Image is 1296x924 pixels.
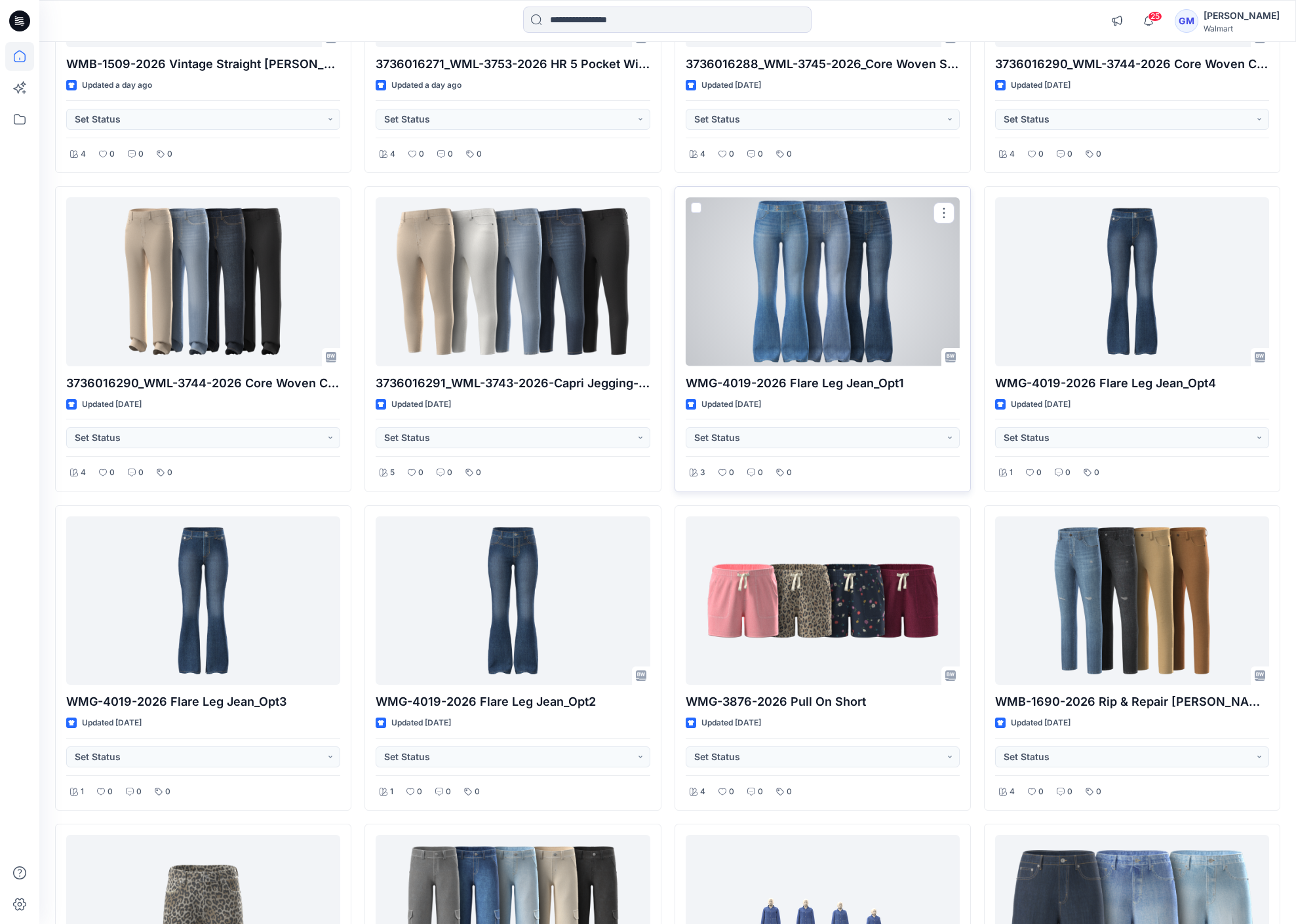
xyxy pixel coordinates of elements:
[995,374,1269,393] p: WMG-4019-2026 Flare Leg Jean_Opt4
[686,374,960,393] p: WMG-4019-2026 Flare Leg Jean_Opt1
[758,466,763,480] p: 0
[81,147,86,161] p: 4
[1010,466,1013,480] p: 1
[418,466,423,480] p: 0
[66,516,340,685] a: WMG-4019-2026 Flare Leg Jean_Opt3
[995,197,1269,366] a: WMG-4019-2026 Flare Leg Jean_Opt4
[390,785,393,799] p: 1
[167,147,172,161] p: 0
[1067,147,1072,161] p: 0
[475,785,480,799] p: 0
[758,147,763,161] p: 0
[447,466,452,480] p: 0
[1175,9,1198,33] div: GM
[165,785,170,799] p: 0
[686,197,960,366] a: WMG-4019-2026 Flare Leg Jean_Opt1
[686,516,960,685] a: WMG-3876-2026 Pull On Short
[995,516,1269,685] a: WMB-1690-2026 Rip & Repair Jean
[390,147,395,161] p: 4
[1011,398,1070,412] p: Updated [DATE]
[109,147,115,161] p: 0
[787,466,792,480] p: 0
[1010,147,1015,161] p: 4
[787,147,792,161] p: 0
[1148,11,1162,22] span: 25
[66,197,340,366] a: 3736016290_WML-3744-2026 Core Woven Crop Straight Jegging - Inseam 29
[82,79,152,92] p: Updated a day ago
[1036,466,1042,480] p: 0
[391,398,451,412] p: Updated [DATE]
[1096,785,1101,799] p: 0
[390,466,395,480] p: 5
[391,716,451,730] p: Updated [DATE]
[477,147,482,161] p: 0
[700,466,705,480] p: 3
[1011,79,1070,92] p: Updated [DATE]
[700,785,705,799] p: 4
[729,147,734,161] p: 0
[446,785,451,799] p: 0
[758,785,763,799] p: 0
[729,785,734,799] p: 0
[995,693,1269,711] p: WMB-1690-2026 Rip & Repair [PERSON_NAME]
[1010,785,1015,799] p: 4
[376,197,650,366] a: 3736016291_WML-3743-2026-Capri Jegging-Inseam 23 Inch
[787,785,792,799] p: 0
[1204,8,1280,24] div: [PERSON_NAME]
[167,466,172,480] p: 0
[66,374,340,393] p: 3736016290_WML-3744-2026 Core Woven Crop Straight Jegging - Inseam 29
[109,466,115,480] p: 0
[1204,24,1280,33] div: Walmart
[686,693,960,711] p: WMG-3876-2026 Pull On Short
[476,466,481,480] p: 0
[66,693,340,711] p: WMG-4019-2026 Flare Leg Jean_Opt3
[419,147,424,161] p: 0
[995,55,1269,73] p: 3736016290_WML-3744-2026 Core Woven Crop Straight Jegging - Inseam 29
[376,55,650,73] p: 3736016271_WML-3753-2026 HR 5 Pocket Wide Leg - Inseam 30
[376,516,650,685] a: WMG-4019-2026 Flare Leg Jean_Opt2
[136,785,142,799] p: 0
[1096,147,1101,161] p: 0
[701,716,761,730] p: Updated [DATE]
[376,374,650,393] p: 3736016291_WML-3743-2026-Capri Jegging-Inseam 23 Inch
[81,785,84,799] p: 1
[66,55,340,73] p: WMB-1509-2026 Vintage Straight [PERSON_NAME]
[138,466,144,480] p: 0
[1094,466,1099,480] p: 0
[1011,716,1070,730] p: Updated [DATE]
[1038,147,1044,161] p: 0
[82,716,142,730] p: Updated [DATE]
[729,466,734,480] p: 0
[417,785,422,799] p: 0
[701,79,761,92] p: Updated [DATE]
[700,147,705,161] p: 4
[391,79,461,92] p: Updated a day ago
[108,785,113,799] p: 0
[1038,785,1044,799] p: 0
[448,147,453,161] p: 0
[138,147,144,161] p: 0
[1065,466,1070,480] p: 0
[701,398,761,412] p: Updated [DATE]
[1067,785,1072,799] p: 0
[82,398,142,412] p: Updated [DATE]
[686,55,960,73] p: 3736016288_WML-3745-2026_Core Woven Skinny Jegging-Inseam 28.5
[376,693,650,711] p: WMG-4019-2026 Flare Leg Jean_Opt2
[81,466,86,480] p: 4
